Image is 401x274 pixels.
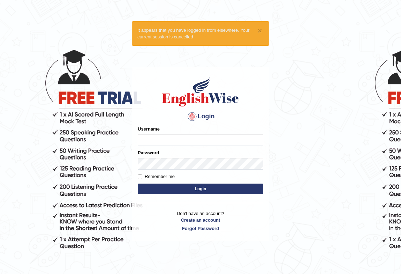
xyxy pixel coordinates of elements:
input: Remember me [138,175,142,179]
a: Create an account [138,217,263,223]
button: Login [138,184,263,194]
h4: Login [138,111,263,122]
p: Don't have an account? [138,210,263,232]
a: Forgot Password [138,225,263,232]
label: Remember me [138,173,175,180]
div: It appears that you have logged in from elsewhere. Your current session is cancelled [132,21,269,46]
label: Username [138,126,160,132]
label: Password [138,149,159,156]
button: × [258,27,262,34]
img: Logo of English Wise sign in for intelligent practice with AI [161,76,240,108]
